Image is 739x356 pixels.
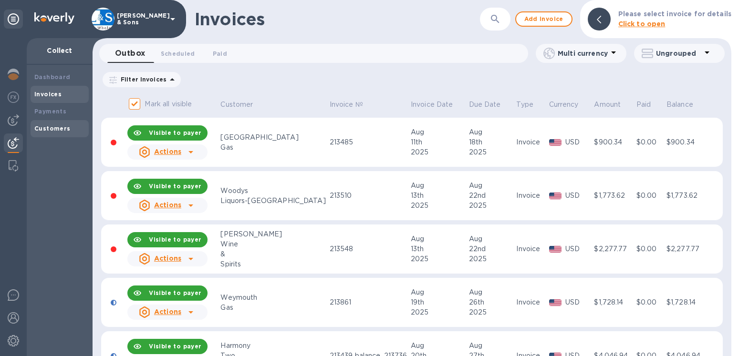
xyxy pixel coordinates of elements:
div: $0.00 [636,137,664,147]
div: 22nd [469,244,514,254]
b: Customers [34,125,71,132]
div: Aug [469,341,514,351]
span: Invoice Date [411,100,466,110]
u: Actions [154,254,181,262]
span: Paid [213,49,227,59]
div: $0.00 [636,297,664,307]
div: Aug [411,341,466,351]
p: Multi currency [558,49,608,58]
div: Harmony [220,341,326,351]
b: Click to open [618,20,666,28]
span: Invoice № [330,100,375,110]
p: Filter Invoices [117,75,167,83]
div: 22nd [469,191,514,201]
div: Aug [411,287,466,297]
div: $0.00 [636,191,664,201]
div: 2025 [469,147,514,157]
p: Invoice № [330,100,363,110]
p: Amount [594,100,621,110]
b: Visible to payer [149,129,201,136]
div: Weymouth [220,293,326,303]
div: Aug [469,181,514,191]
span: Balance [666,100,706,110]
img: USD [549,246,562,253]
div: & [220,249,326,259]
div: Liquors-[GEOGRAPHIC_DATA] [220,196,326,206]
img: USD [549,193,562,199]
button: Add invoice [515,11,572,27]
p: USD [565,244,591,254]
p: Currency [549,100,579,110]
div: Aug [411,181,466,191]
div: 213548 [330,244,408,254]
div: 18th [469,137,514,147]
img: USD [549,299,562,306]
p: [PERSON_NAME] & Sons [117,12,165,26]
p: Mark all visible [145,99,192,109]
span: Scheduled [161,49,195,59]
div: $0.00 [636,244,664,254]
u: Actions [154,308,181,315]
div: $1,728.14 [666,297,706,307]
img: Foreign exchange [8,92,19,103]
div: Aug [411,127,466,137]
span: Type [516,100,546,110]
div: Wine [220,239,326,249]
b: Visible to payer [149,289,201,296]
div: 13th [411,191,466,201]
p: Type [516,100,533,110]
p: Ungrouped [656,49,701,58]
div: Gas [220,303,326,313]
div: Aug [469,127,514,137]
div: $900.34 [594,137,634,147]
div: 2025 [469,254,514,264]
div: Aug [469,287,514,297]
span: Due Date [469,100,513,110]
div: Aug [411,234,466,244]
p: USD [565,297,591,307]
div: $1,773.62 [594,191,634,201]
div: 19th [411,297,466,307]
img: Logo [34,12,74,24]
div: Invoice [516,191,546,201]
span: Paid [636,100,664,110]
span: Add invoice [524,13,564,25]
p: USD [565,191,591,201]
div: 2025 [411,254,466,264]
p: Invoice Date [411,100,453,110]
div: 2025 [469,307,514,317]
p: USD [565,137,591,147]
div: [PERSON_NAME] [220,229,326,239]
b: Visible to payer [149,343,201,350]
b: Dashboard [34,73,71,81]
div: $1,728.14 [594,297,634,307]
div: 2025 [411,201,466,211]
div: 13th [411,244,466,254]
b: Payments [34,108,66,115]
b: Visible to payer [149,183,201,190]
u: Actions [154,201,181,209]
b: Visible to payer [149,236,201,243]
p: Customer [220,100,253,110]
span: Outbox [115,47,146,60]
div: 2025 [411,307,466,317]
div: [GEOGRAPHIC_DATA] [220,132,326,142]
div: $900.34 [666,137,706,147]
div: $1,773.62 [666,191,706,201]
div: Woodys [220,186,326,196]
b: Invoices [34,91,62,98]
div: $2,277.77 [594,244,634,254]
div: Unpin categories [4,10,23,29]
div: 213485 [330,137,408,147]
div: 26th [469,297,514,307]
p: Paid [636,100,651,110]
div: Invoice [516,297,546,307]
div: Gas [220,142,326,153]
div: 213861 [330,297,408,307]
div: 213510 [330,191,408,201]
b: Please select invoice for details [618,10,731,18]
h1: Invoices [195,9,265,29]
div: 11th [411,137,466,147]
div: 2025 [411,147,466,157]
div: Invoice [516,137,546,147]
